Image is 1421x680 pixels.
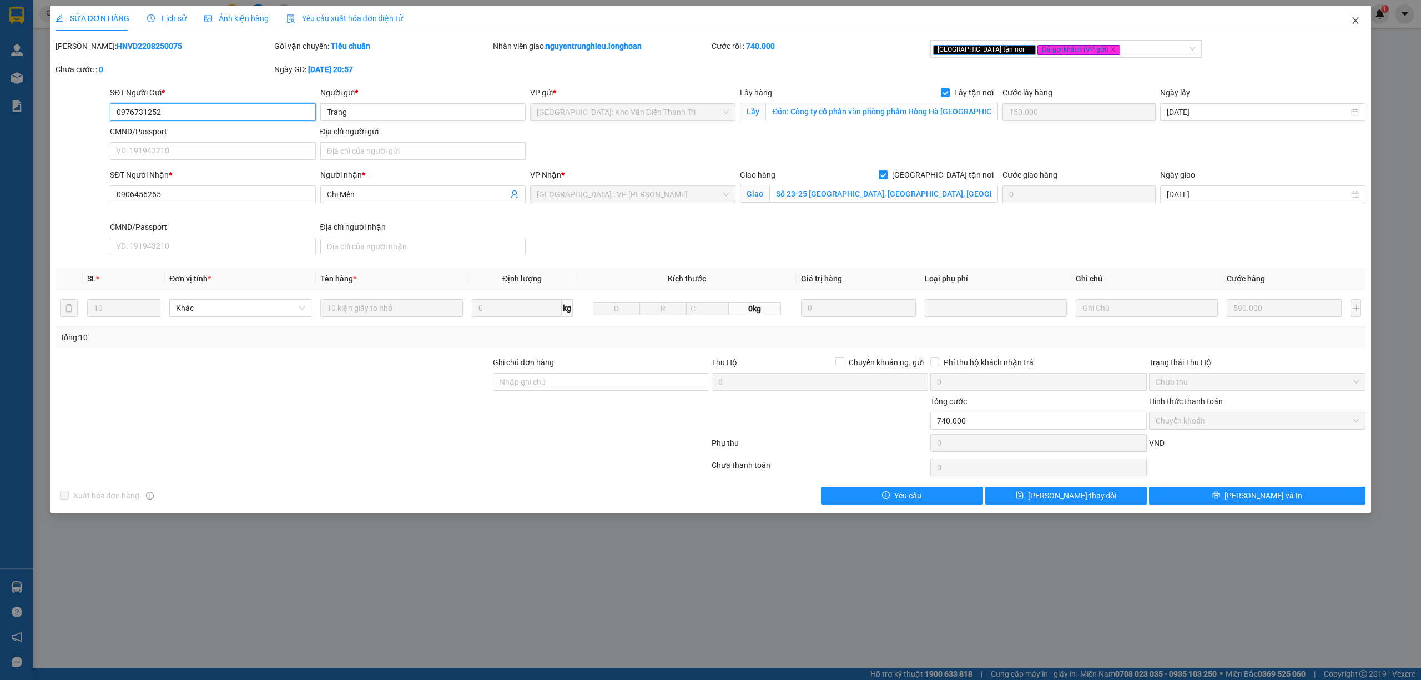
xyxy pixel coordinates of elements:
img: icon [286,14,295,23]
label: Cước lấy hàng [1002,88,1052,97]
span: Chưa thu [1156,374,1359,390]
label: Hình thức thanh toán [1149,397,1223,406]
span: Đã gọi khách (VP gửi) [1037,45,1120,55]
input: Địa chỉ của người gửi [320,142,526,160]
b: nguyentrunghieu.longhoan [546,42,642,51]
div: Tổng: 10 [60,331,548,344]
div: Nhân viên giao: [493,40,709,52]
label: Ngày lấy [1160,88,1190,97]
span: Thu Hộ [712,358,737,367]
div: VP gửi [530,87,735,99]
span: Định lượng [502,274,542,283]
input: Lấy tận nơi [765,103,998,120]
span: Tên hàng [320,274,356,283]
input: Cước lấy hàng [1002,103,1156,121]
span: VP Nhận [530,170,561,179]
input: C [686,302,729,315]
div: Chưa thanh toán [710,459,929,478]
span: Cước hàng [1227,274,1265,283]
span: close [1026,47,1031,52]
button: save[PERSON_NAME] thay đổi [985,487,1147,505]
input: Ghi Chú [1076,299,1218,317]
span: Chuyển khoản [1156,412,1359,429]
span: close [1110,47,1116,52]
input: VD: Bàn, Ghế [320,299,462,317]
span: Yêu cầu xuất hóa đơn điện tử [286,14,404,23]
input: 0 [1227,299,1342,317]
span: clock-circle [147,14,155,22]
span: Giao hàng [740,170,775,179]
span: SL [87,274,96,283]
input: Địa chỉ của người nhận [320,238,526,255]
span: [PERSON_NAME] thay đổi [1028,490,1117,502]
button: Close [1340,6,1371,37]
label: Ghi chú đơn hàng [493,358,554,367]
input: Ngày lấy [1167,106,1349,118]
span: Đà Nẵng : VP Thanh Khê [537,186,729,203]
span: close [1351,16,1360,25]
input: Ghi chú đơn hàng [493,373,709,391]
b: [DATE] 20:57 [308,65,353,74]
div: Cước rồi : [712,40,928,52]
span: [PERSON_NAME] và In [1225,490,1302,502]
input: Ngày giao [1167,188,1349,200]
span: kg [562,299,573,317]
span: 0kg [729,302,781,315]
span: Tổng cước [930,397,967,406]
div: Trạng thái Thu Hộ [1149,356,1365,369]
span: Xuất hóa đơn hàng [69,490,144,502]
b: Tiêu chuẩn [331,42,370,51]
span: info-circle [146,492,154,500]
input: 0 [801,299,916,317]
div: Người gửi [320,87,526,99]
span: VND [1149,439,1165,447]
span: [GEOGRAPHIC_DATA] tận nơi [888,169,998,181]
th: Ghi chú [1071,268,1222,290]
div: CMND/Passport [110,221,315,233]
div: Phụ thu [710,437,929,456]
span: SỬA ĐƠN HÀNG [56,14,129,23]
span: Khác [176,300,305,316]
span: Kích thước [668,274,706,283]
span: user-add [510,190,519,199]
span: Lấy [740,103,765,120]
span: Ảnh kiện hàng [204,14,269,23]
span: printer [1212,491,1220,500]
b: HNVD2208250075 [117,42,182,51]
button: delete [60,299,78,317]
span: Giá trị hàng [801,274,842,283]
b: 740.000 [746,42,775,51]
span: save [1016,491,1024,500]
span: Chuyển khoản ng. gửi [844,356,928,369]
span: Giao [740,185,769,203]
div: [PERSON_NAME]: [56,40,272,52]
button: exclamation-circleYêu cầu [821,487,983,505]
div: CMND/Passport [110,125,315,138]
span: edit [56,14,63,22]
input: Cước giao hàng [1002,185,1156,203]
button: printer[PERSON_NAME] và In [1149,487,1365,505]
div: SĐT Người Nhận [110,169,315,181]
span: Lấy tận nơi [950,87,998,99]
span: [GEOGRAPHIC_DATA] tận nơi [933,45,1036,55]
label: Ngày giao [1160,170,1195,179]
span: Đơn vị tính [169,274,211,283]
input: D [593,302,640,315]
label: Cước giao hàng [1002,170,1057,179]
span: Phí thu hộ khách nhận trả [939,356,1038,369]
button: plus [1351,299,1361,317]
div: SĐT Người Gửi [110,87,315,99]
input: R [639,302,687,315]
b: 0 [99,65,103,74]
span: Lịch sử [147,14,187,23]
th: Loại phụ phí [920,268,1071,290]
div: Địa chỉ người nhận [320,221,526,233]
div: Ngày GD: [274,63,491,75]
input: Giao tận nơi [769,185,998,203]
span: Hà Nội: Kho Văn Điển Thanh Trì [537,104,729,120]
span: Lấy hàng [740,88,772,97]
div: Người nhận [320,169,526,181]
div: Gói vận chuyển: [274,40,491,52]
span: picture [204,14,212,22]
span: exclamation-circle [882,491,890,500]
